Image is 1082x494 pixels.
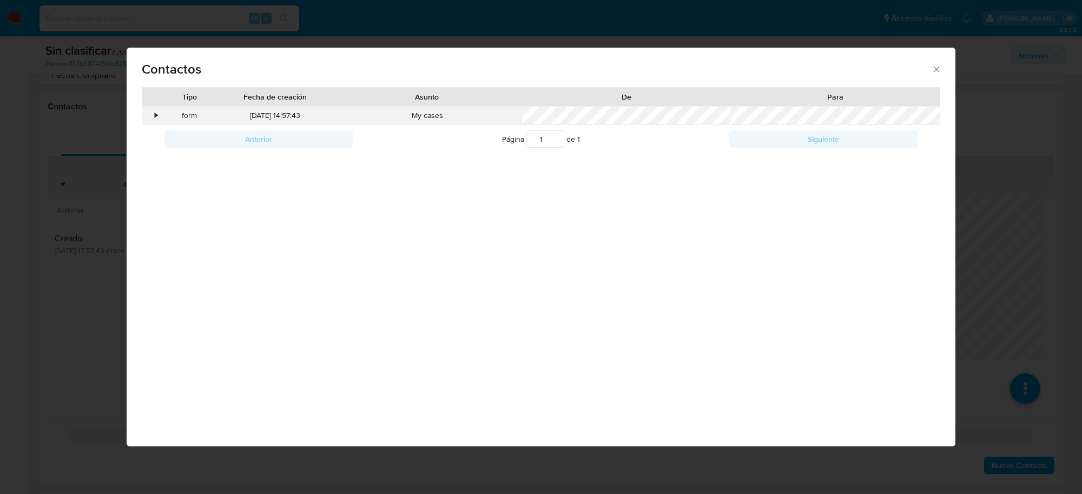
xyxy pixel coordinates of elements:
[738,91,932,102] div: Para
[340,91,514,102] div: Asunto
[729,130,918,148] button: Siguiente
[142,63,931,76] span: Contactos
[577,134,580,144] span: 1
[332,107,522,125] div: My cases
[218,107,332,125] div: [DATE] 14:57:43
[226,91,325,102] div: Fecha de creación
[169,91,210,102] div: Tipo
[161,107,218,125] div: form
[502,130,580,148] span: Página de
[530,91,723,102] div: De
[931,64,941,74] button: close
[155,110,158,121] div: •
[164,130,353,148] button: Anterior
